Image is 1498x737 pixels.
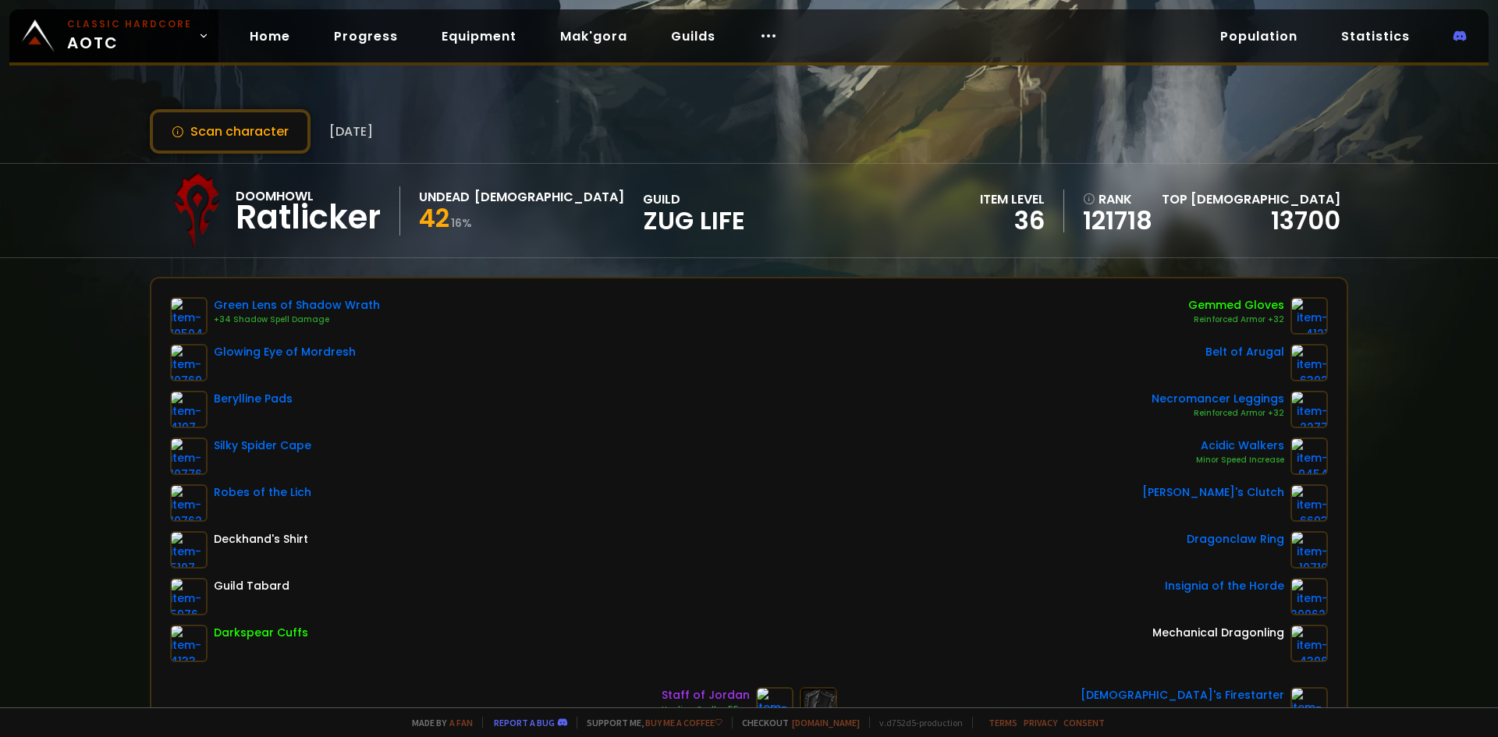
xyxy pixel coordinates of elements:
[214,297,380,314] div: Green Lens of Shadow Wrath
[214,344,356,360] div: Glowing Eye of Mordresh
[329,122,373,141] span: [DATE]
[214,314,380,326] div: +34 Shadow Spell Damage
[236,206,381,229] div: Ratlicker
[1142,484,1284,501] div: [PERSON_NAME]'s Clutch
[1329,20,1422,52] a: Statistics
[643,190,745,232] div: guild
[980,209,1045,232] div: 36
[732,717,860,728] span: Checkout
[150,109,311,154] button: Scan character
[980,190,1045,209] div: item level
[1290,297,1328,335] img: item-4121
[1290,625,1328,662] img: item-4396
[237,20,303,52] a: Home
[662,703,750,716] div: Healing Spells +55
[451,215,472,231] small: 16 %
[1162,190,1340,209] div: Top
[170,578,208,615] img: item-5976
[643,209,745,232] span: Zug Life
[645,717,722,728] a: Buy me a coffee
[662,687,750,703] div: Staff of Jordan
[170,297,208,335] img: item-10504
[214,438,311,454] div: Silky Spider Cape
[1290,687,1328,725] img: item-13064
[170,438,208,475] img: item-10776
[792,717,860,728] a: [DOMAIN_NAME]
[67,17,192,31] small: Classic Hardcore
[1191,190,1340,208] span: [DEMOGRAPHIC_DATA]
[577,717,722,728] span: Support me,
[869,717,963,728] span: v. d752d5 - production
[9,9,218,62] a: Classic HardcoreAOTC
[419,187,470,207] div: Undead
[1208,20,1310,52] a: Population
[214,531,308,547] div: Deckhand's Shirt
[214,625,308,641] div: Darkspear Cuffs
[449,717,473,728] a: a fan
[494,717,555,728] a: Report a bug
[403,717,473,728] span: Made by
[474,187,624,207] div: [DEMOGRAPHIC_DATA]
[214,578,289,594] div: Guild Tabard
[429,20,529,52] a: Equipment
[1290,484,1328,522] img: item-6693
[1188,297,1284,314] div: Gemmed Gloves
[1290,391,1328,428] img: item-2277
[170,344,208,381] img: item-10769
[1205,344,1284,360] div: Belt of Arugal
[214,484,311,501] div: Robes of the Lich
[1290,344,1328,381] img: item-6392
[321,20,410,52] a: Progress
[1083,190,1152,209] div: rank
[1152,391,1284,407] div: Necromancer Leggings
[1196,438,1284,454] div: Acidic Walkers
[1024,717,1057,728] a: Privacy
[1187,531,1284,547] div: Dragonclaw Ring
[1290,438,1328,475] img: item-9454
[1196,454,1284,466] div: Minor Speed Increase
[214,391,293,407] div: Berylline Pads
[170,484,208,522] img: item-10762
[548,20,640,52] a: Mak'gora
[1188,314,1284,326] div: Reinforced Armor +32
[170,391,208,428] img: item-4197
[236,186,381,206] div: Doomhowl
[1271,203,1340,238] a: 13700
[1165,578,1284,594] div: Insignia of the Horde
[419,200,449,236] span: 42
[67,17,192,55] span: AOTC
[1290,531,1328,569] img: item-10710
[989,717,1017,728] a: Terms
[1152,625,1284,641] div: Mechanical Dragonling
[1290,578,1328,615] img: item-209621
[756,687,793,725] img: item-873
[1083,209,1152,232] a: 121718
[658,20,728,52] a: Guilds
[1081,687,1284,703] div: [DEMOGRAPHIC_DATA]'s Firestarter
[170,625,208,662] img: item-4133
[1152,407,1284,420] div: Reinforced Armor +32
[170,531,208,569] img: item-5107
[1063,717,1105,728] a: Consent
